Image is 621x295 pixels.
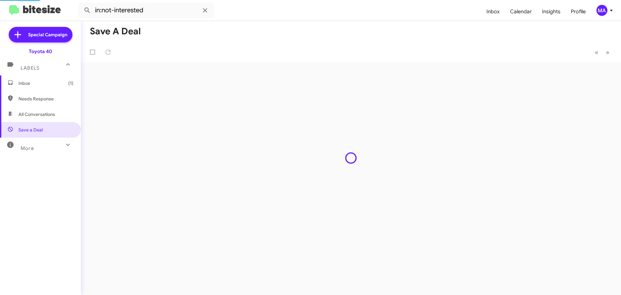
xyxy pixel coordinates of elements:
[596,5,607,16] div: MA
[537,2,566,21] a: Insights
[566,2,591,21] a: Profile
[505,2,537,21] a: Calendar
[18,80,73,86] span: Inbox
[28,31,67,38] span: Special Campaign
[68,80,73,86] span: (1)
[602,46,613,59] button: Next
[591,46,613,59] nav: Page navigation example
[18,127,43,133] span: Save a Deal
[18,111,55,118] span: All Conversations
[78,3,214,18] input: Search
[18,96,73,102] span: Needs Response
[481,2,505,21] a: Inbox
[9,27,72,42] a: Special Campaign
[591,46,602,59] button: Previous
[595,48,598,56] span: «
[21,145,34,151] span: More
[29,48,52,55] div: Toyota 40
[606,48,609,56] span: »
[21,65,39,71] span: Labels
[90,26,141,37] h1: Save a Deal
[591,5,614,16] button: MA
